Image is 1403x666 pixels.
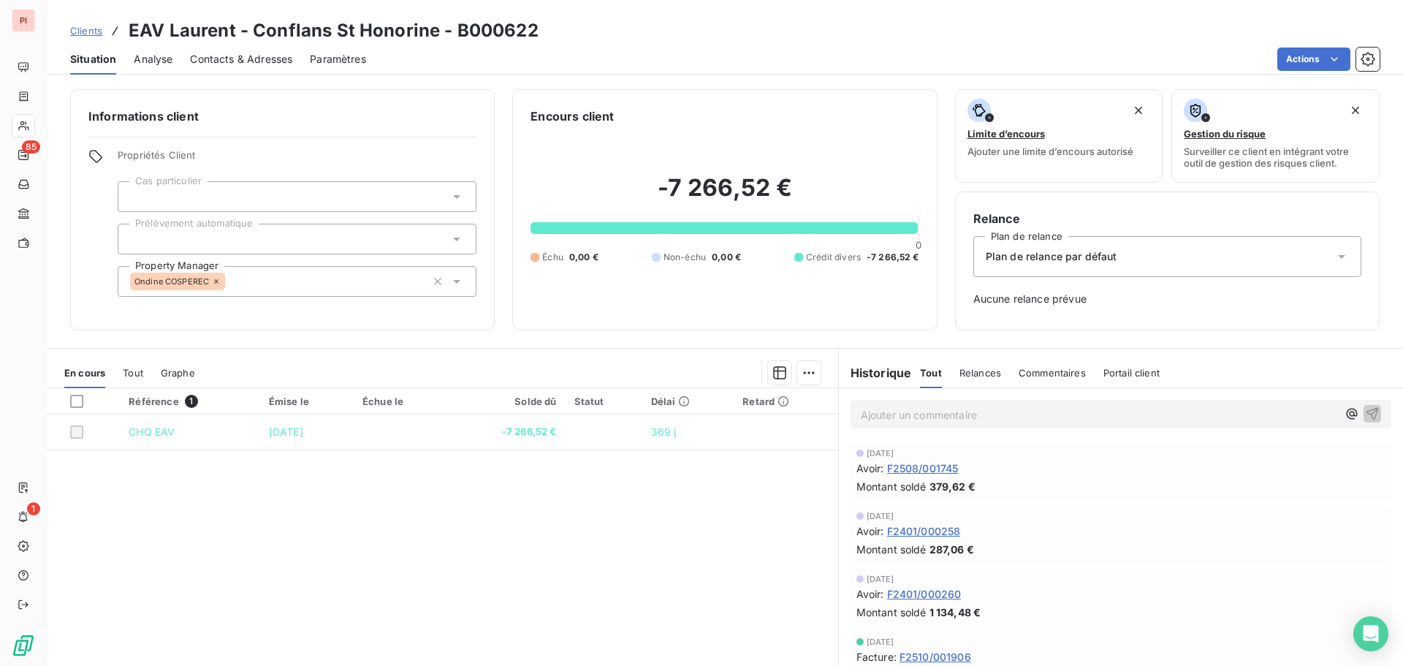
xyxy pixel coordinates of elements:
[269,396,345,407] div: Émise le
[130,190,142,203] input: Ajouter une valeur
[856,605,927,620] span: Montant soldé
[887,586,962,602] span: F2401/000260
[1184,145,1367,169] span: Surveiller ce client en intégrant votre outil de gestion des risques client.
[1171,89,1380,183] button: Gestion du risqueSurveiller ce client en intégrant votre outil de gestion des risques client.
[12,634,35,657] img: Logo LeanPay
[1277,48,1350,71] button: Actions
[542,251,563,264] span: Échu
[22,140,40,154] span: 85
[929,542,974,557] span: 287,06 €
[457,425,557,439] span: -7 266,52 €
[569,251,598,264] span: 0,00 €
[310,52,366,67] span: Paramètres
[973,292,1361,306] span: Aucune relance prévue
[88,107,476,125] h6: Informations client
[27,502,40,515] span: 1
[531,107,614,125] h6: Encours client
[856,586,884,602] span: Avoir :
[973,210,1361,227] h6: Relance
[118,149,476,170] span: Propriétés Client
[929,479,976,494] span: 379,62 €
[64,367,105,379] span: En cours
[712,251,741,264] span: 0,00 €
[920,367,942,379] span: Tout
[929,605,981,620] span: 1 134,48 €
[742,396,829,407] div: Retard
[664,251,706,264] span: Non-échu
[1184,128,1266,140] span: Gestion du risque
[161,367,195,379] span: Graphe
[867,449,894,458] span: [DATE]
[123,367,143,379] span: Tout
[955,89,1163,183] button: Limite d’encoursAjouter une limite d’encours autorisé
[190,52,292,67] span: Contacts & Adresses
[12,9,35,32] div: PI
[651,425,677,438] span: 369 j
[185,395,198,408] span: 1
[1103,367,1160,379] span: Portail client
[225,275,237,288] input: Ajouter une valeur
[70,23,102,38] a: Clients
[916,239,921,251] span: 0
[856,523,884,539] span: Avoir :
[130,232,142,246] input: Ajouter une valeur
[362,396,440,407] div: Échue le
[574,396,634,407] div: Statut
[70,52,116,67] span: Situation
[887,523,961,539] span: F2401/000258
[986,249,1117,264] span: Plan de relance par défaut
[959,367,1001,379] span: Relances
[269,425,303,438] span: [DATE]
[129,425,175,438] span: CHQ EAV
[867,575,894,583] span: [DATE]
[967,128,1045,140] span: Limite d’encours
[129,395,251,408] div: Référence
[1019,367,1086,379] span: Commentaires
[134,52,172,67] span: Analyse
[856,461,884,476] span: Avoir :
[967,145,1133,157] span: Ajouter une limite d’encours autorisé
[887,461,959,476] span: F2508/001745
[856,479,927,494] span: Montant soldé
[856,542,927,557] span: Montant soldé
[70,25,102,37] span: Clients
[457,396,557,407] div: Solde dû
[134,277,209,286] span: Ondine COSPEREC
[856,649,897,665] span: Facture :
[867,251,919,264] span: -7 266,52 €
[531,173,919,217] h2: -7 266,52 €
[839,364,912,382] h6: Historique
[129,18,539,44] h3: EAV Laurent - Conflans St Honorine - B000622
[867,512,894,521] span: [DATE]
[867,637,894,646] span: [DATE]
[1353,616,1388,651] div: Open Intercom Messenger
[651,396,726,407] div: Délai
[900,649,971,665] span: F2510/001906
[806,251,861,264] span: Crédit divers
